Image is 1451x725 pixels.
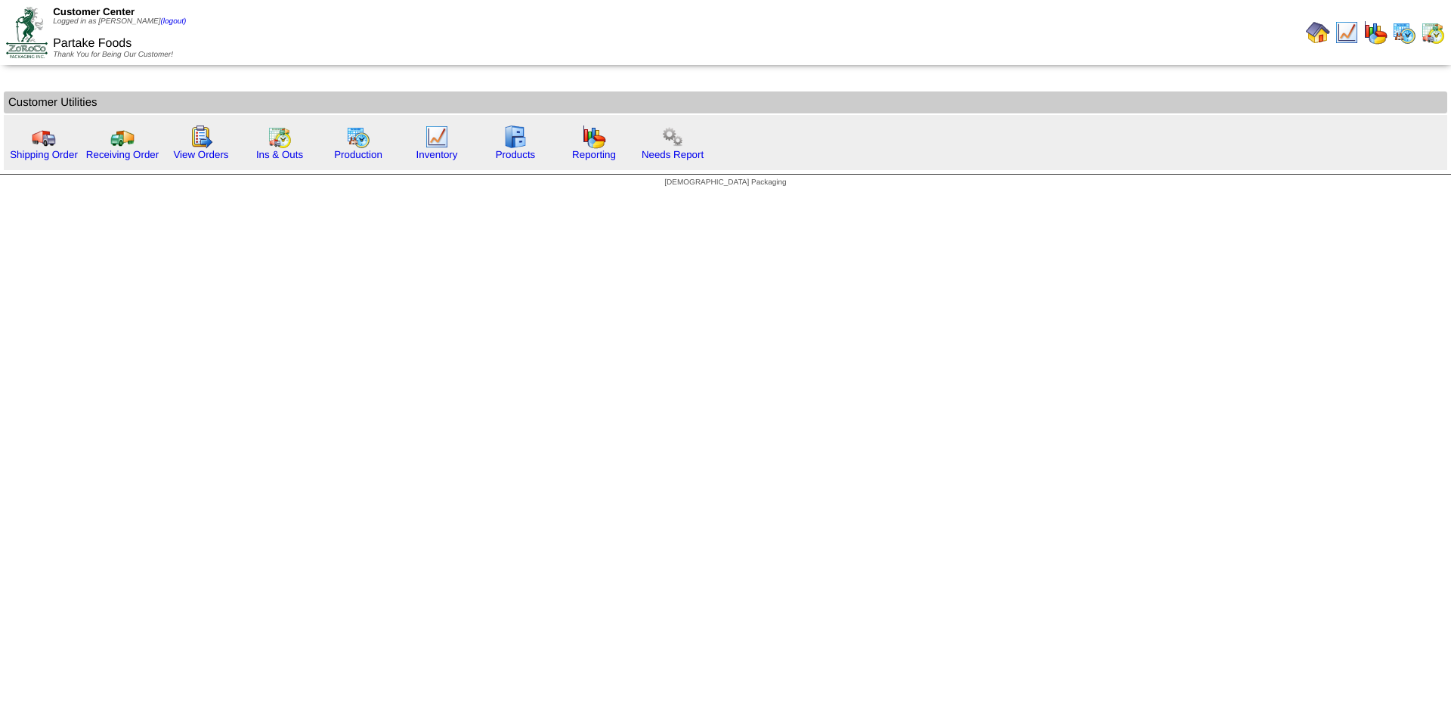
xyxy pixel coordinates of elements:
img: line_graph.gif [425,125,449,149]
span: Logged in as [PERSON_NAME] [53,17,186,26]
img: cabinet.gif [503,125,527,149]
img: line_graph.gif [1335,20,1359,45]
img: graph.gif [582,125,606,149]
img: truck.gif [32,125,56,149]
td: Customer Utilities [4,91,1447,113]
img: calendarinout.gif [268,125,292,149]
img: workorder.gif [189,125,213,149]
img: calendarprod.gif [1392,20,1416,45]
img: calendarinout.gif [1421,20,1445,45]
a: Receiving Order [86,149,159,160]
a: Production [334,149,382,160]
a: Needs Report [642,149,704,160]
img: home.gif [1306,20,1330,45]
a: Products [496,149,536,160]
img: workflow.png [661,125,685,149]
a: Inventory [416,149,458,160]
a: View Orders [173,149,228,160]
img: graph.gif [1363,20,1388,45]
a: Ins & Outs [256,149,303,160]
img: ZoRoCo_Logo(Green%26Foil)%20jpg.webp [6,7,48,57]
span: Thank You for Being Our Customer! [53,51,173,59]
span: [DEMOGRAPHIC_DATA] Packaging [664,178,786,187]
img: truck2.gif [110,125,135,149]
a: (logout) [160,17,186,26]
a: Reporting [572,149,616,160]
img: calendarprod.gif [346,125,370,149]
a: Shipping Order [10,149,78,160]
span: Customer Center [53,6,135,17]
span: Partake Foods [53,37,131,50]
